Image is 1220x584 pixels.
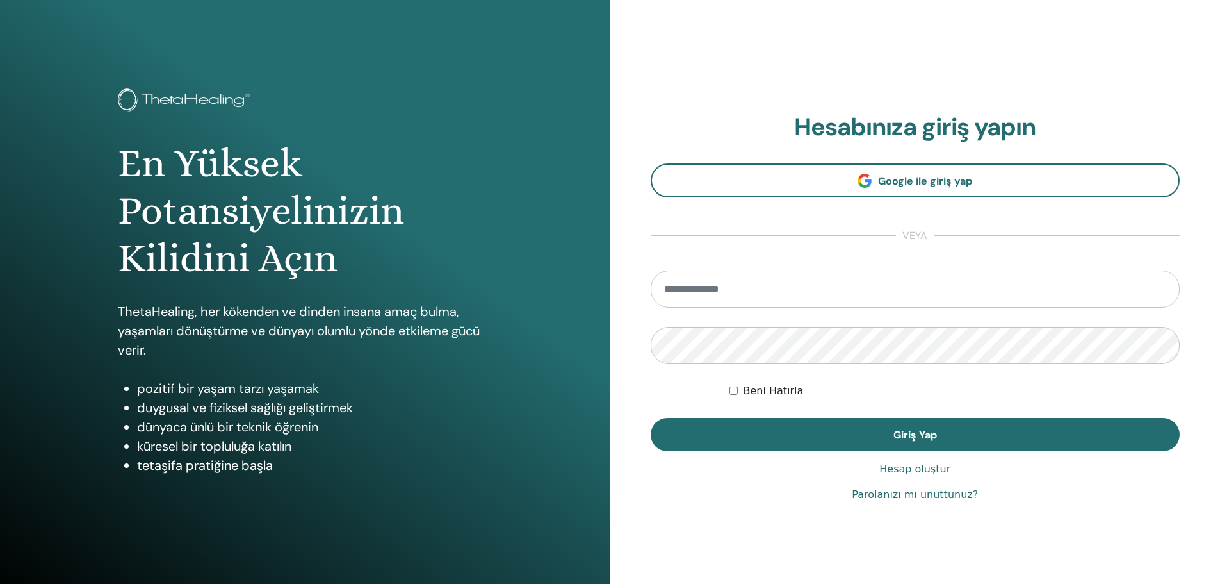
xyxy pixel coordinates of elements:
[137,437,492,456] li: küresel bir topluluğa katılın
[118,140,492,283] h1: En Yüksek Potansiyelinizin Kilidini Açın
[137,398,492,417] li: duygusal ve fiziksel sağlığı geliştirmek
[729,383,1180,399] div: Keep me authenticated indefinitely or until I manually logout
[651,163,1180,197] a: Google ile giriş yap
[896,228,934,244] span: veya
[651,418,1180,451] button: Giriş Yap
[137,379,492,398] li: pozitif bir yaşam tarzı yaşamak
[137,456,492,475] li: tetaşifa pratiğine başla
[893,428,937,442] span: Giriş Yap
[651,113,1180,142] h2: Hesabınıza giriş yapın
[879,462,950,477] a: Hesap oluştur
[118,302,492,360] p: ThetaHealing, her kökenden ve dinden insana amaç bulma, yaşamları dönüştürme ve dünyayı olumlu yö...
[137,417,492,437] li: dünyaca ünlü bir teknik öğrenin
[878,174,972,188] span: Google ile giriş yap
[852,487,978,503] a: Parolanızı mı unuttunuz?
[743,383,803,399] label: Beni Hatırla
